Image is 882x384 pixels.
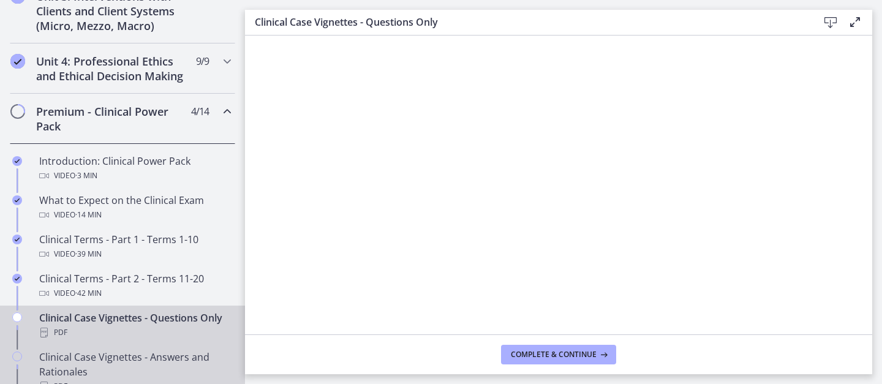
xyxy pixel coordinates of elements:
span: · 14 min [75,208,102,222]
button: Complete & continue [501,345,616,364]
div: What to Expect on the Clinical Exam [39,193,230,222]
span: · 3 min [75,168,97,183]
span: 9 / 9 [196,54,209,69]
i: Completed [12,156,22,166]
div: Video [39,168,230,183]
span: Complete & continue [511,350,597,360]
i: Completed [12,274,22,284]
span: 4 / 14 [191,104,209,119]
div: Video [39,247,230,262]
div: Video [39,286,230,301]
i: Completed [12,235,22,244]
div: Introduction: Clinical Power Pack [39,154,230,183]
h3: Clinical Case Vignettes - Questions Only [255,15,799,29]
i: Completed [12,195,22,205]
h2: Unit 4: Professional Ethics and Ethical Decision Making [36,54,186,83]
div: Video [39,208,230,222]
div: Clinical Terms - Part 2 - Terms 11-20 [39,271,230,301]
span: · 39 min [75,247,102,262]
div: Clinical Terms - Part 1 - Terms 1-10 [39,232,230,262]
div: Clinical Case Vignettes - Questions Only [39,311,230,340]
h2: Premium - Clinical Power Pack [36,104,186,134]
span: · 42 min [75,286,102,301]
div: PDF [39,325,230,340]
i: Completed [10,54,25,69]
